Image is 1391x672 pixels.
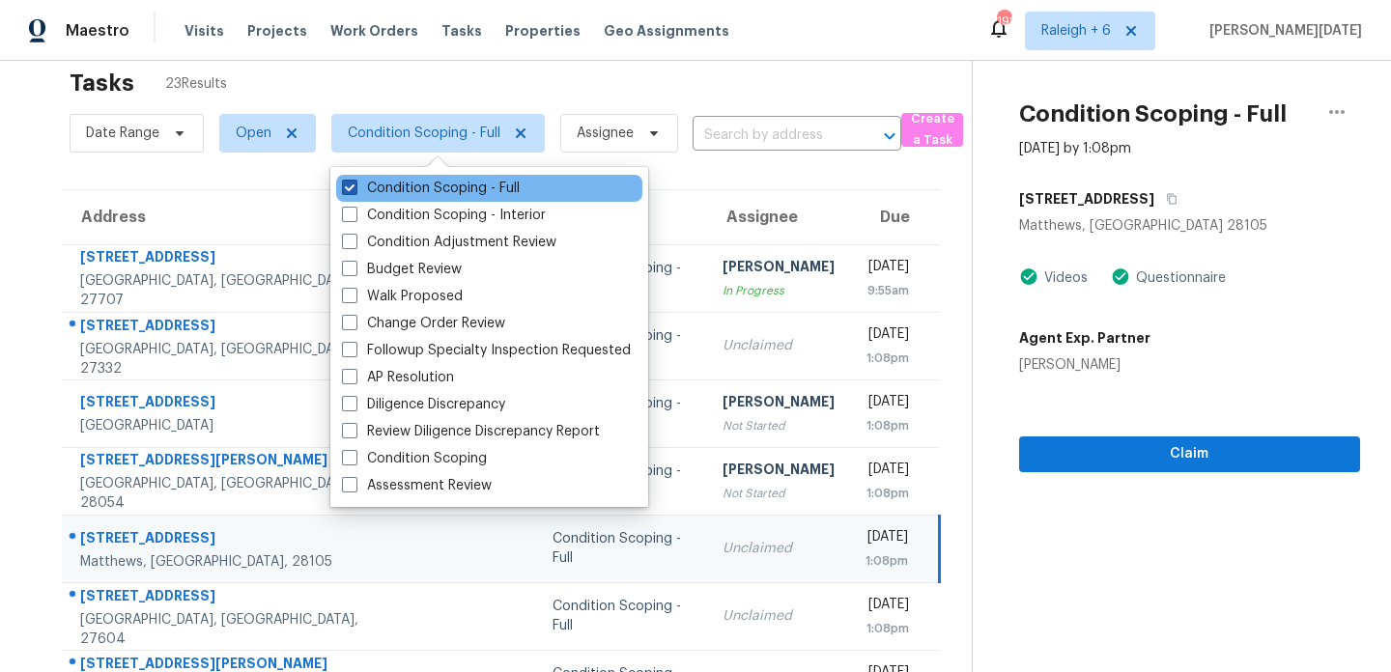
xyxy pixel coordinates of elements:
div: [DATE] [866,527,908,551]
div: 1:08pm [866,484,910,503]
div: [PERSON_NAME] [723,460,835,484]
div: In Progress [723,281,835,300]
div: [STREET_ADDRESS][PERSON_NAME] [80,450,379,474]
span: Projects [247,21,307,41]
div: [DATE] [866,324,910,349]
label: Review Diligence Discrepancy Report [342,422,600,441]
div: [DATE] [866,460,910,484]
div: Not Started [723,484,835,503]
div: 198 [997,12,1010,31]
div: Matthews, [GEOGRAPHIC_DATA] 28105 [1019,216,1360,236]
span: [PERSON_NAME][DATE] [1202,21,1362,41]
img: Artifact Present Icon [1019,266,1038,287]
div: 9:55am [866,281,910,300]
span: Claim [1035,442,1345,466]
span: Maestro [66,21,129,41]
span: 23 Results [165,74,227,94]
div: [PERSON_NAME] [723,257,835,281]
th: Due [850,190,940,244]
div: [GEOGRAPHIC_DATA] [80,416,379,435]
th: Address [62,190,394,244]
span: Date Range [86,124,159,143]
div: Unclaimed [723,336,835,355]
label: Condition Scoping - Interior [342,206,546,225]
span: Work Orders [330,21,418,41]
div: Unclaimed [723,606,835,626]
button: Copy Address [1154,182,1180,216]
th: Assignee [707,190,850,244]
div: Questionnaire [1130,268,1226,288]
label: Assessment Review [342,476,492,495]
div: [STREET_ADDRESS] [80,316,379,340]
label: Followup Specialty Inspection Requested [342,341,631,360]
div: [PERSON_NAME] [1019,355,1150,375]
button: Claim [1019,436,1360,472]
div: [STREET_ADDRESS] [80,586,379,610]
div: 1:08pm [866,551,908,571]
input: Search by address [693,121,847,151]
div: Not Started [723,416,835,435]
span: Raleigh + 6 [1041,21,1111,41]
div: [STREET_ADDRESS] [80,528,379,552]
div: Condition Scoping - Full [553,529,692,568]
span: Visits [185,21,224,41]
label: Diligence Discrepancy [342,395,505,414]
div: Matthews, [GEOGRAPHIC_DATA], 28105 [80,552,379,572]
span: Properties [505,21,581,41]
div: [GEOGRAPHIC_DATA], [GEOGRAPHIC_DATA], 28054 [80,474,379,513]
span: Assignee [577,124,634,143]
label: Condition Scoping [342,449,487,468]
div: [DATE] by 1:08pm [1019,139,1131,158]
div: Unclaimed [723,539,835,558]
label: Walk Proposed [342,287,463,306]
div: 1:08pm [866,619,910,638]
div: 1:08pm [866,416,910,435]
div: 1:08pm [866,349,910,368]
div: Condition Scoping - Full [553,597,692,635]
div: [DATE] [866,257,910,281]
span: Condition Scoping - Full [348,124,500,143]
h2: Condition Scoping - Full [1019,104,1287,124]
div: [DATE] [866,595,910,619]
h5: [STREET_ADDRESS] [1019,189,1154,209]
h5: Agent Exp. Partner [1019,328,1150,348]
div: [GEOGRAPHIC_DATA], [GEOGRAPHIC_DATA], 27332 [80,340,379,378]
span: Tasks [441,24,482,38]
label: AP Resolution [342,368,454,387]
label: Condition Adjustment Review [342,233,556,252]
label: Condition Scoping - Full [342,179,520,198]
div: Videos [1038,268,1088,288]
div: [GEOGRAPHIC_DATA], [GEOGRAPHIC_DATA], 27707 [80,271,379,310]
span: Open [236,124,271,143]
button: Create a Task [901,113,963,147]
label: Change Order Review [342,314,505,333]
button: Open [876,123,903,150]
div: [STREET_ADDRESS] [80,247,379,271]
label: Budget Review [342,260,462,279]
span: Create a Task [911,108,953,153]
img: Artifact Present Icon [1111,266,1130,287]
h2: Tasks [70,73,134,93]
span: Geo Assignments [604,21,729,41]
div: [GEOGRAPHIC_DATA], [GEOGRAPHIC_DATA], 27604 [80,610,379,649]
div: [STREET_ADDRESS] [80,392,379,416]
div: [PERSON_NAME] [723,392,835,416]
div: [DATE] [866,392,910,416]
